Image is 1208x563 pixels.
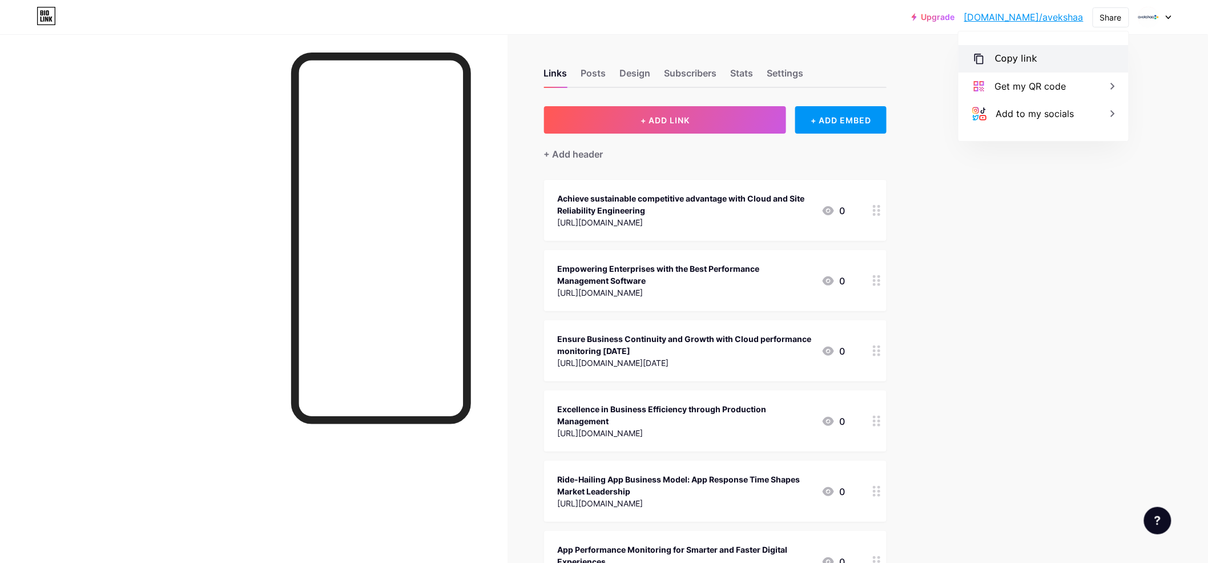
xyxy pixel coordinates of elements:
[822,485,845,498] div: 0
[558,216,812,228] div: [URL][DOMAIN_NAME]
[767,66,804,87] div: Settings
[964,10,1084,24] a: [DOMAIN_NAME]/avekshaa
[544,147,603,161] div: + Add header
[558,333,812,357] div: Ensure Business Continuity and Growth with Cloud performance monitoring [DATE]
[558,192,812,216] div: Achieve sustainable competitive advantage with Cloud and Site Reliability Engineering
[558,403,812,427] div: Excellence in Business Efficiency through Production Management
[795,106,886,134] div: + ADD EMBED
[995,79,1066,93] div: Get my QR code
[558,287,812,299] div: [URL][DOMAIN_NAME]
[822,274,845,288] div: 0
[581,66,606,87] div: Posts
[822,415,845,428] div: 0
[558,497,812,509] div: [URL][DOMAIN_NAME]
[822,344,845,358] div: 0
[665,66,717,87] div: Subscribers
[558,357,812,369] div: [URL][DOMAIN_NAME][DATE]
[912,13,955,22] a: Upgrade
[1138,6,1159,28] img: avekshaa
[544,66,567,87] div: Links
[641,115,690,125] span: + ADD LINK
[620,66,651,87] div: Design
[558,473,812,497] div: Ride-Hailing App Business Model: App Response Time Shapes Market Leadership
[544,106,787,134] button: + ADD LINK
[1100,11,1122,23] div: Share
[731,66,754,87] div: Stats
[995,52,1037,66] div: Copy link
[558,263,812,287] div: Empowering Enterprises with the Best Performance Management Software
[558,427,812,439] div: [URL][DOMAIN_NAME]
[996,107,1074,120] div: Add to my socials
[822,204,845,218] div: 0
